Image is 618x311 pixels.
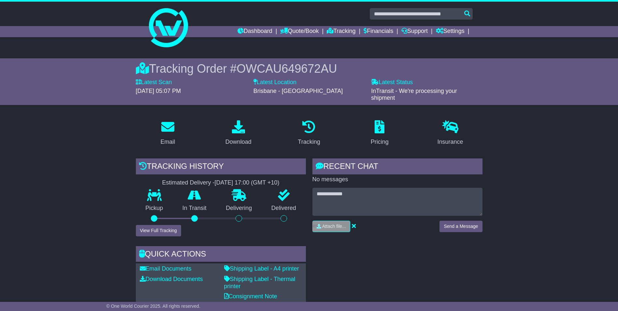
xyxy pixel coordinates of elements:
[439,221,482,232] button: Send a Message
[136,62,482,76] div: Tracking Order #
[253,88,343,94] span: Brisbane - [GEOGRAPHIC_DATA]
[140,265,192,272] a: Email Documents
[224,265,299,272] a: Shipping Label - A4 printer
[140,276,203,282] a: Download Documents
[436,26,465,37] a: Settings
[294,118,324,149] a: Tracking
[136,246,306,264] div: Quick Actions
[225,138,252,146] div: Download
[327,26,355,37] a: Tracking
[312,176,482,183] p: No messages
[438,138,463,146] div: Insurance
[216,205,262,212] p: Delivering
[215,179,280,186] div: [DATE] 17:00 (GMT +10)
[401,26,428,37] a: Support
[253,79,296,86] label: Latest Location
[136,79,172,86] label: Latest Scan
[366,118,393,149] a: Pricing
[173,205,216,212] p: In Transit
[106,304,200,309] span: © One World Courier 2025. All rights reserved.
[371,79,413,86] label: Latest Status
[364,26,393,37] a: Financials
[136,88,181,94] span: [DATE] 05:07 PM
[312,158,482,176] div: RECENT CHAT
[160,138,175,146] div: Email
[136,225,181,236] button: View Full Tracking
[224,276,295,289] a: Shipping Label - Thermal printer
[371,88,457,101] span: InTransit - We're processing your shipment
[224,293,277,300] a: Consignment Note
[237,26,272,37] a: Dashboard
[136,179,306,186] div: Estimated Delivery -
[237,62,337,75] span: OWCAU649672AU
[371,138,389,146] div: Pricing
[298,138,320,146] div: Tracking
[433,118,467,149] a: Insurance
[262,205,306,212] p: Delivered
[136,205,173,212] p: Pickup
[156,118,179,149] a: Email
[136,158,306,176] div: Tracking history
[221,118,256,149] a: Download
[280,26,319,37] a: Quote/Book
